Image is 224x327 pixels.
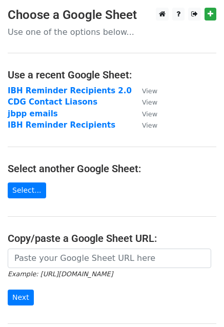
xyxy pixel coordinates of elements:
[8,270,113,278] small: Example: [URL][DOMAIN_NAME]
[8,182,46,198] a: Select...
[8,162,216,175] h4: Select another Google Sheet:
[8,109,58,118] a: jbpp emails
[8,290,34,305] input: Next
[8,69,216,81] h4: Use a recent Google Sheet:
[8,27,216,37] p: Use one of the options below...
[132,86,157,95] a: View
[8,120,115,130] a: IBH Reminder Recipients
[8,249,211,268] input: Paste your Google Sheet URL here
[142,87,157,95] small: View
[132,97,157,107] a: View
[8,232,216,244] h4: Copy/paste a Google Sheet URL:
[142,121,157,129] small: View
[142,98,157,106] small: View
[8,86,132,95] a: IBH Reminder Recipients 2.0
[8,97,97,107] a: CDG Contact Liasons
[132,109,157,118] a: View
[132,120,157,130] a: View
[8,8,216,23] h3: Choose a Google Sheet
[142,110,157,118] small: View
